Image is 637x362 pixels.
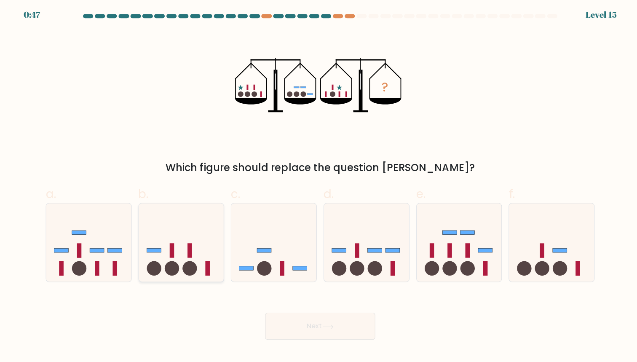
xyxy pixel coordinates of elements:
button: Next [264,313,373,340]
span: a. [45,187,56,203]
span: c. [230,187,239,203]
span: e. [414,187,423,203]
div: Which figure should replace the question [PERSON_NAME]? [51,161,586,176]
tspan: ? [380,79,386,97]
span: b. [138,187,148,203]
div: Level 15 [583,10,613,23]
span: d. [322,187,332,203]
span: f. [506,187,512,203]
div: 0:47 [24,10,40,23]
